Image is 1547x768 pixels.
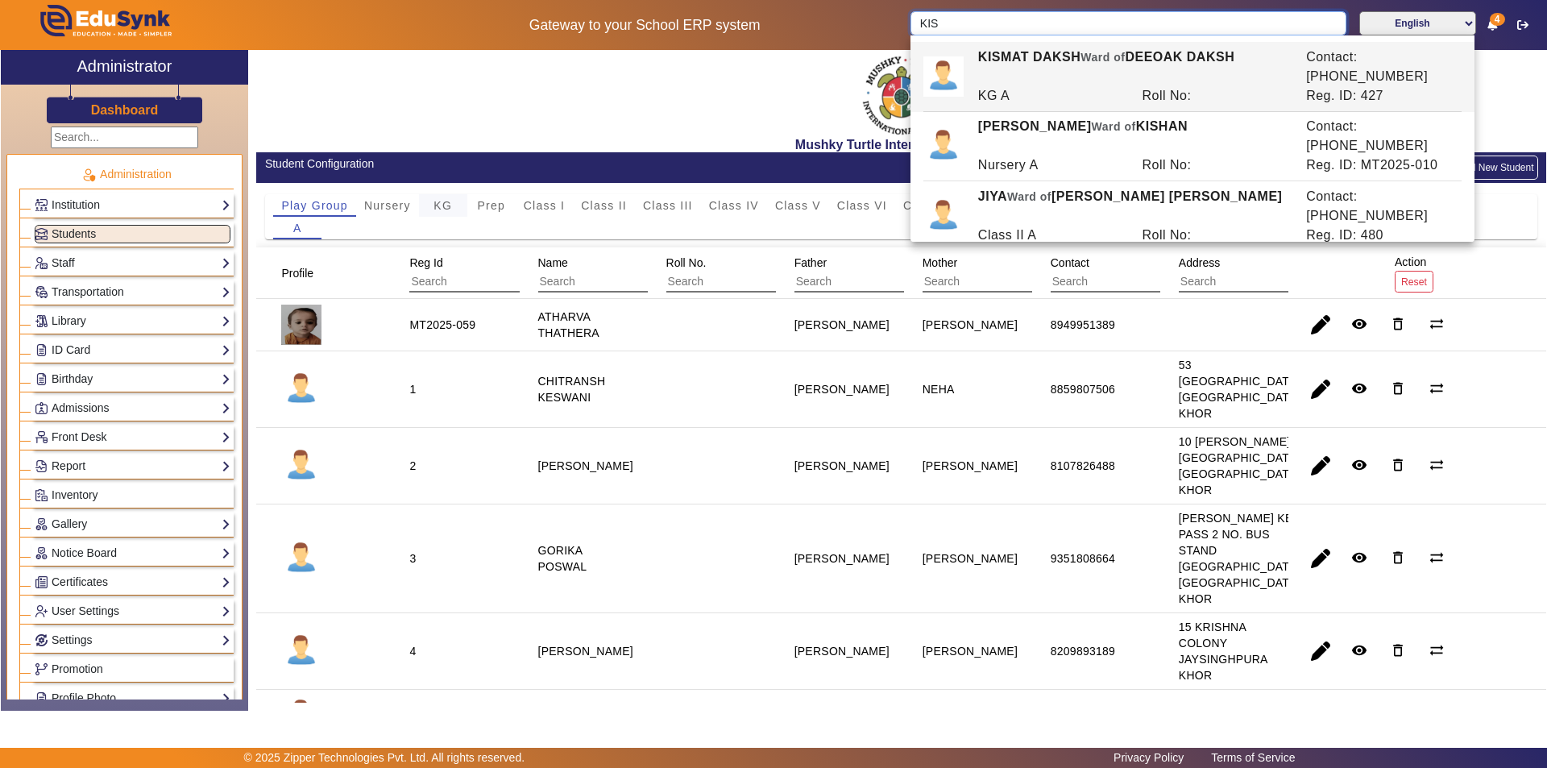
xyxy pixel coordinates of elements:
[923,643,1018,659] div: [PERSON_NAME]
[1179,434,1300,498] div: 10 [PERSON_NAME][GEOGRAPHIC_DATA] [GEOGRAPHIC_DATA] KHOR
[903,200,957,211] span: Class VII
[1490,13,1505,26] span: 4
[1179,619,1270,683] div: 15 KRISHNA COLONY JAYSINGHPURA KHOR
[969,86,1134,106] div: KG A
[923,196,964,236] img: profile.png
[533,248,703,298] div: Name
[409,381,416,397] div: 1
[1179,272,1323,293] input: Search
[1390,457,1406,473] mat-icon: delete_outline
[581,200,627,211] span: Class II
[281,305,321,345] img: 1e6a7432-eec3-4f5f-b620-ecdb046e52cc
[538,310,599,339] staff-with-status: ATHARVA THATHERA
[538,375,606,404] staff-with-status: CHITRANSH KESWANI
[1134,86,1298,106] div: Roll No:
[661,248,831,298] div: Roll No.
[794,643,890,659] div: [PERSON_NAME]
[1,50,248,85] a: Administrator
[52,662,103,675] span: Promotion
[923,317,1018,333] div: [PERSON_NAME]
[1351,642,1367,658] mat-icon: remove_red_eye
[256,137,1546,152] h2: Mushky Turtle International school
[917,248,1087,298] div: Mother
[1390,316,1406,332] mat-icon: delete_outline
[91,102,159,118] h3: Dashboard
[1395,271,1433,293] button: Reset
[281,695,321,736] img: profile.png
[1429,550,1445,566] mat-icon: sync_alt
[409,317,475,333] div: MT2025-059
[923,381,955,397] div: NEHA
[1051,256,1089,269] span: Contact
[794,550,890,567] div: [PERSON_NAME]
[538,544,587,573] staff-with-status: GORIKA POSWAL
[969,226,1134,245] div: Class II A
[666,256,707,269] span: Roll No.
[923,700,1018,732] div: [PERSON_NAME] [PERSON_NAME]
[794,381,890,397] div: [PERSON_NAME]
[969,187,1297,226] div: JIYA [PERSON_NAME] [PERSON_NAME]
[643,200,693,211] span: Class III
[364,200,411,211] span: Nursery
[923,458,1018,474] div: [PERSON_NAME]
[794,317,890,333] div: [PERSON_NAME]
[1351,550,1367,566] mat-icon: remove_red_eye
[409,550,416,567] div: 3
[1351,316,1367,332] mat-icon: remove_red_eye
[1429,642,1445,658] mat-icon: sync_alt
[1351,380,1367,396] mat-icon: remove_red_eye
[281,446,321,486] img: profile.png
[1105,747,1192,768] a: Privacy Policy
[794,256,827,269] span: Father
[794,272,939,293] input: Search
[1134,156,1298,175] div: Roll No:
[35,228,48,240] img: Students.png
[1080,51,1125,64] span: Ward of
[1298,48,1462,86] div: Contact: [PHONE_NUMBER]
[477,200,505,211] span: Prep
[1051,381,1115,397] div: 8859807506
[77,56,172,76] h2: Administrator
[281,267,313,280] span: Profile
[969,48,1297,86] div: KISMAT DAKSH DEEOAK DAKSH
[1390,642,1406,658] mat-icon: delete_outline
[409,458,416,474] div: 2
[1298,226,1462,245] div: Reg. ID: 480
[52,488,98,501] span: Inventory
[709,200,759,211] span: Class IV
[1429,316,1445,332] mat-icon: sync_alt
[52,227,96,240] span: Students
[51,127,198,148] input: Search...
[1179,256,1220,269] span: Address
[35,660,230,679] a: Promotion
[404,248,574,298] div: Reg Id
[1298,117,1462,156] div: Contact: [PHONE_NUMBER]
[923,56,964,97] img: profile.png
[923,272,1067,293] input: Search
[1390,380,1406,396] mat-icon: delete_outline
[409,272,554,293] input: Search
[923,256,958,269] span: Mother
[1051,458,1115,474] div: 8107826488
[281,369,321,409] img: profile.png
[1298,156,1462,175] div: Reg. ID: MT2025-010
[1051,317,1115,333] div: 8949951389
[276,259,334,288] div: Profile
[35,663,48,675] img: Branchoperations.png
[1092,120,1136,133] span: Ward of
[281,200,348,211] span: Play Group
[1045,248,1215,298] div: Contact
[861,54,942,137] img: f2cfa3ea-8c3d-4776-b57d-4b8cb03411bc
[281,538,321,579] img: profile.png
[433,200,452,211] span: KG
[1437,156,1537,180] button: Add New Student
[837,200,887,211] span: Class VI
[923,126,964,166] img: profile.png
[1203,747,1303,768] a: Terms of Service
[538,256,568,269] span: Name
[81,168,96,182] img: Administration.png
[969,117,1297,156] div: [PERSON_NAME] KISHAN
[409,256,442,269] span: Reg Id
[265,156,893,172] div: Student Configuration
[1051,272,1195,293] input: Search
